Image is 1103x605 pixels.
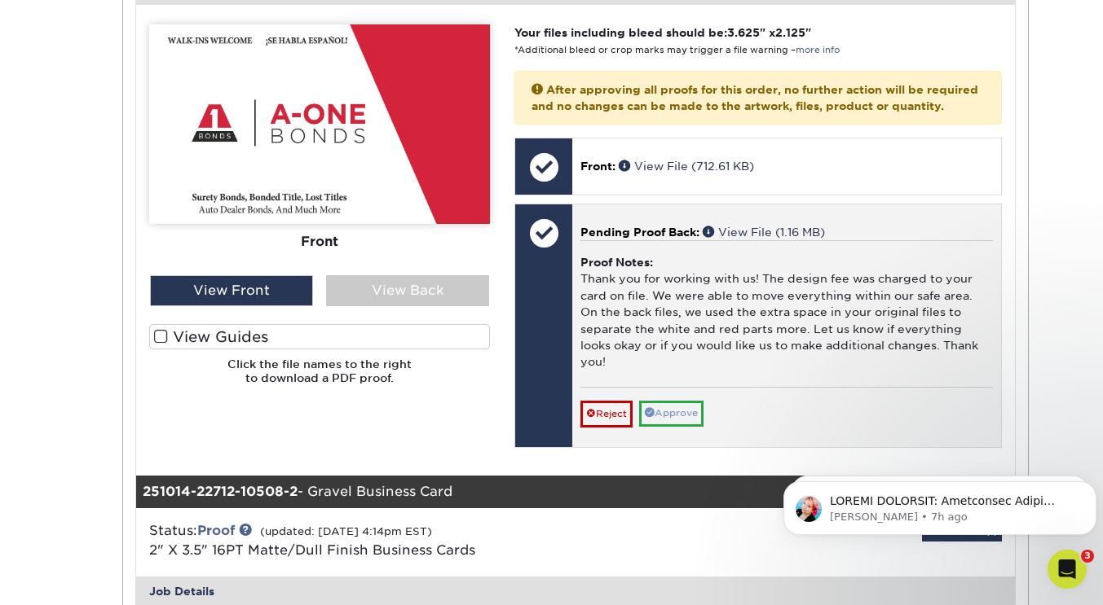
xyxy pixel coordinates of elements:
iframe: Intercom notifications message [777,447,1103,561]
div: View Front [150,275,313,306]
a: View File (712.61 KB) [619,160,754,173]
strong: 251014-22712-10508-2 [143,484,298,499]
a: Approve [639,401,704,426]
span: Pending Proof Back: [580,226,699,239]
div: Status: [137,521,721,560]
span: 3 [1081,550,1094,563]
strong: After approving all proofs for this order, no further action will be required and no changes can ... [532,83,978,112]
strong: Proof Notes: [580,256,653,269]
a: Reject [580,401,633,427]
div: Thank you for working with us! The design fee was charged to your card on file. We were able to m... [580,240,992,387]
strong: Your files including bleed should be: " x " [514,26,811,39]
span: Front: [580,160,615,173]
iframe: Intercom live chat [1048,550,1087,589]
a: View File (1.16 MB) [703,226,825,239]
div: View Back [326,275,489,306]
h6: Click the file names to the right to download a PDF proof. [149,357,490,397]
a: Proof [197,523,235,538]
label: View Guides [149,324,490,349]
span: 3.625 [727,26,760,39]
p: Message from Jenny, sent 7h ago [53,63,299,77]
div: - Gravel Business Card [136,476,868,508]
small: *Additional bleed or crop marks may trigger a file warning – [514,45,840,55]
small: (updated: [DATE] 4:14pm EST) [260,525,432,537]
span: 2" X 3.5" 16PT Matte/Dull Finish Business Cards [149,542,475,558]
span: 2.125 [775,26,805,39]
a: more info [796,45,840,55]
div: Front [149,223,490,259]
